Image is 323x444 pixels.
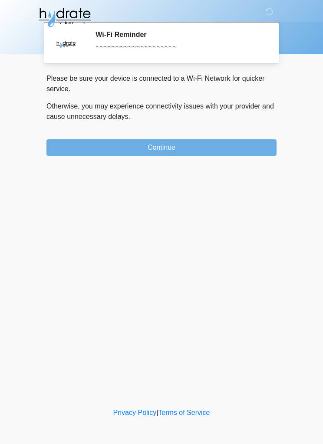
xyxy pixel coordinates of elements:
div: ~~~~~~~~~~~~~~~~~~~~ [96,42,264,53]
p: Please be sure your device is connected to a Wi-Fi Network for quicker service. [46,73,277,94]
p: Otherwise, you may experience connectivity issues with your provider and cause unnecessary delays [46,101,277,122]
span: . [129,113,130,120]
button: Continue [46,139,277,156]
a: Privacy Policy [113,409,157,416]
img: Agent Avatar [53,30,79,56]
img: Hydrate IV Bar - Glendale Logo [38,7,92,28]
a: Terms of Service [158,409,210,416]
a: | [156,409,158,416]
